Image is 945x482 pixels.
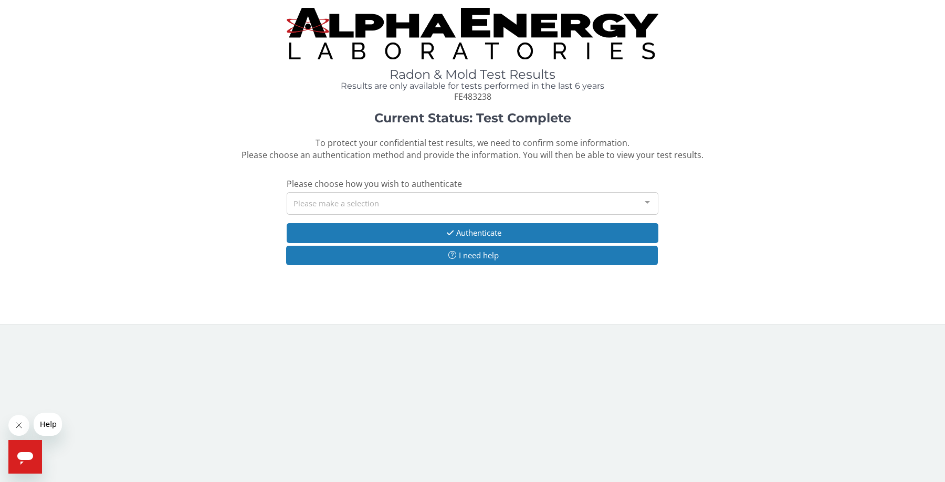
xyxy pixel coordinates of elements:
strong: Current Status: Test Complete [374,110,571,125]
span: Please make a selection [293,197,379,209]
button: Authenticate [287,223,658,243]
button: I need help [286,246,658,265]
iframe: Message from company [34,413,62,436]
span: Please choose how you wish to authenticate [287,178,462,190]
img: TightCrop.jpg [287,8,658,59]
iframe: Close message [8,415,29,436]
span: To protect your confidential test results, we need to confirm some information. Please choose an ... [241,137,703,161]
iframe: Button to launch messaging window [8,440,42,474]
h4: Results are only available for tests performed in the last 6 years [287,81,658,91]
span: FE483238 [454,91,491,102]
h1: Radon & Mold Test Results [287,68,658,81]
